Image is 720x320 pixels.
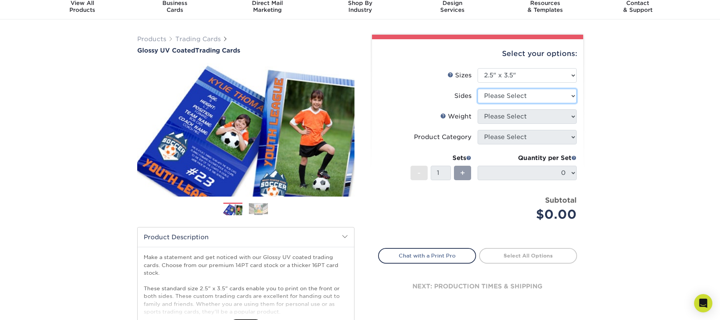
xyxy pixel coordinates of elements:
[378,248,476,263] a: Chat with a Print Pro
[137,47,354,54] h1: Trading Cards
[175,35,221,43] a: Trading Cards
[137,55,354,205] img: Glossy UV Coated 01
[479,248,577,263] a: Select All Options
[137,47,195,54] span: Glossy UV Coated
[249,203,268,215] img: Trading Cards 02
[478,154,577,163] div: Quantity per Set
[378,39,577,68] div: Select your options:
[223,203,242,216] img: Trading Cards 01
[417,167,421,179] span: -
[137,47,354,54] a: Glossy UV CoatedTrading Cards
[483,205,577,224] div: $0.00
[447,71,471,80] div: Sizes
[378,264,577,309] div: next: production times & shipping
[454,91,471,101] div: Sides
[137,35,166,43] a: Products
[440,112,471,121] div: Weight
[411,154,471,163] div: Sets
[138,227,354,247] h2: Product Description
[694,294,712,312] div: Open Intercom Messenger
[545,196,577,204] strong: Subtotal
[414,133,471,142] div: Product Category
[460,167,465,179] span: +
